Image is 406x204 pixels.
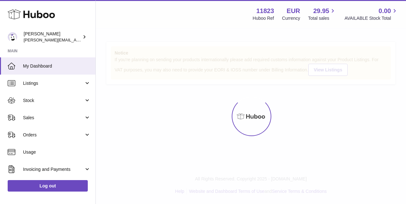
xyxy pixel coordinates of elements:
[287,7,300,15] strong: EUR
[24,37,128,42] span: [PERSON_NAME][EMAIL_ADDRESS][DOMAIN_NAME]
[23,98,84,104] span: Stock
[256,7,274,15] strong: 11823
[313,7,329,15] span: 29.95
[8,32,17,42] img: gianni.rofi@frieslandcampina.com
[23,115,84,121] span: Sales
[23,63,91,69] span: My Dashboard
[8,180,88,192] a: Log out
[379,7,391,15] span: 0.00
[282,15,300,21] div: Currency
[24,31,81,43] div: [PERSON_NAME]
[23,80,84,86] span: Listings
[23,149,91,155] span: Usage
[308,7,336,21] a: 29.95 Total sales
[253,15,274,21] div: Huboo Ref
[23,132,84,138] span: Orders
[344,7,398,21] a: 0.00 AVAILABLE Stock Total
[344,15,398,21] span: AVAILABLE Stock Total
[23,166,84,172] span: Invoicing and Payments
[308,15,336,21] span: Total sales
